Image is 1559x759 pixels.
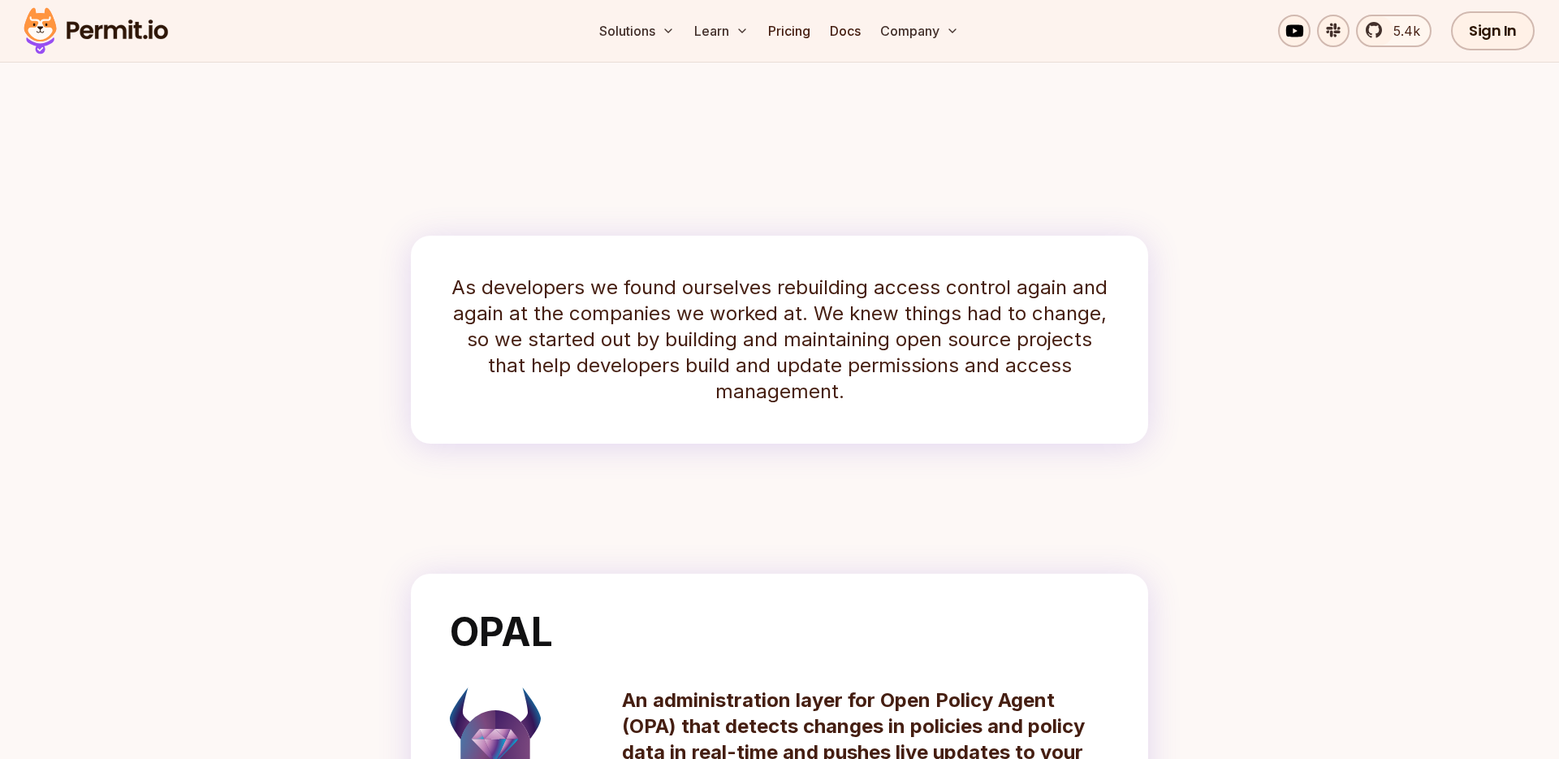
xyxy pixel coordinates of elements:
img: Permit logo [16,3,175,59]
a: Pricing [762,15,817,47]
button: Company [874,15,965,47]
button: Learn [688,15,755,47]
p: As developers we found ourselves rebuilding access control again and again at the companies we wo... [450,275,1109,405]
button: Solutions [593,15,681,47]
a: Sign In [1451,11,1535,50]
span: 5.4k [1384,21,1420,41]
a: 5.4k [1356,15,1432,47]
h2: OPAL [450,613,1109,652]
a: Docs [823,15,867,47]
